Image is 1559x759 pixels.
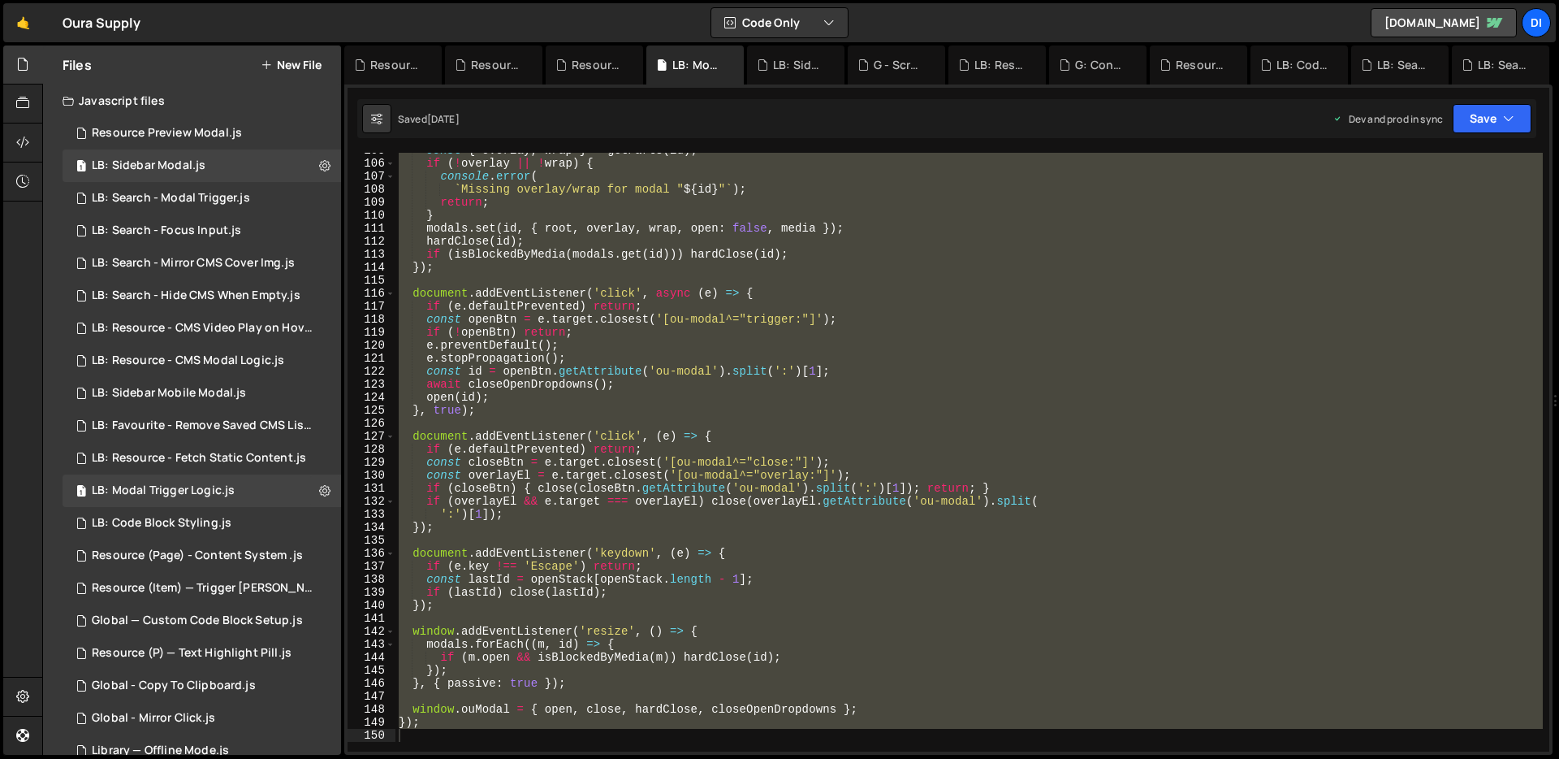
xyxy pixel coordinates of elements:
div: LB: Modal Trigger Logic.js [92,484,235,498]
span: 1 [76,161,86,174]
div: 14937/45544.js [63,475,341,507]
div: 120 [348,339,395,352]
div: 14937/44593.js [63,377,341,410]
div: 113 [348,248,395,261]
div: Resource (Item) — Clear Filter Buttons.js [370,57,422,73]
div: 118 [348,313,395,326]
div: 148 [348,703,395,716]
div: LB: Resource - CMS Modal Logic.js [92,353,284,368]
div: 132 [348,495,395,508]
div: LB: Sidebar Mobile Modal.js [773,57,825,73]
div: Oura Supply [63,13,140,33]
div: [DATE] [427,112,460,126]
div: 122 [348,365,395,378]
div: Resource (Item) — Load Dynamic Modal (AJAX).css [572,57,624,73]
div: G - Scrollbar Toggle.js [874,57,926,73]
div: 130 [348,469,395,482]
div: 125 [348,404,395,417]
div: 14937/43515.js [63,572,347,605]
div: 144 [348,651,395,664]
div: Resource (Page) - Content System .js [1176,57,1228,73]
div: 142 [348,625,395,638]
div: 146 [348,677,395,690]
div: 124 [348,391,395,404]
div: Global — Custom Code Block Setup.js [92,614,303,628]
div: 14937/45864.js [63,442,341,475]
div: 14937/38913.js [63,182,341,215]
a: [DOMAIN_NAME] [1371,8,1517,37]
div: 14937/44851.js [63,280,341,312]
div: 126 [348,417,395,430]
div: 14937/45456.js [63,215,341,247]
div: 14937/44582.js [63,670,341,702]
div: LB: Resource - CMS Video Play on Hover.js [974,57,1026,73]
div: LB: Resource - CMS Video Play on Hover.js [92,321,316,336]
div: Global - Mirror Click.js [92,711,215,726]
div: 110 [348,209,395,222]
div: 141 [348,612,395,625]
div: 107 [348,170,395,183]
div: 111 [348,222,395,235]
a: Di [1522,8,1551,37]
div: 139 [348,586,395,599]
div: 119 [348,326,395,339]
div: 14937/44281.js [63,605,341,637]
div: LB: Favourite - Remove Saved CMS List.js [92,419,316,433]
div: LB: Sidebar Modal.js [92,158,205,173]
div: 14937/45352.js [63,150,341,182]
div: 140 [348,599,395,612]
div: 14937/44597.js [63,637,341,670]
div: LB: Search - Hide CMS When Empty.js [92,288,300,303]
div: 114 [348,261,395,274]
div: 14937/45672.js [63,410,347,442]
button: Save [1453,104,1531,133]
div: 117 [348,300,395,313]
div: 137 [348,560,395,573]
div: Resource (P) — Text Highlight Pill.js [92,646,292,661]
div: LB: Search - Mirror CMS Cover Img.js [92,256,295,271]
div: 150 [348,729,395,742]
div: 131 [348,482,395,495]
div: 129 [348,456,395,469]
div: LB: Code Block Styling.js [1276,57,1328,73]
div: 133 [348,508,395,521]
div: G: Conditional Element Visibility.js [1075,57,1127,73]
div: Saved [398,112,460,126]
div: 14937/38911.js [63,247,341,280]
div: 138 [348,573,395,586]
div: 14937/38910.js [63,345,341,377]
div: 127 [348,430,395,443]
button: Code Only [711,8,848,37]
button: New File [261,59,322,72]
div: 145 [348,664,395,677]
div: 147 [348,690,395,703]
a: 🤙 [3,3,43,42]
div: 112 [348,235,395,248]
div: 135 [348,534,395,547]
div: Resource Preview Modal.js [92,126,242,141]
div: 136 [348,547,395,560]
div: 121 [348,352,395,365]
div: 14937/46006.js [63,540,341,572]
div: LB: Sidebar Mobile Modal.js [92,386,246,401]
div: LB: Search - Modal Trigger.js [1478,57,1530,73]
div: 116 [348,287,395,300]
div: 143 [348,638,395,651]
h2: Files [63,56,92,74]
div: 123 [348,378,395,391]
div: 14937/47868.js [63,117,341,150]
div: LB: Modal Trigger Logic.js [672,57,724,73]
div: LB: Resource - Fetch Static Content.js [92,451,306,466]
div: 14937/44471.js [63,702,341,735]
div: Library — Offline Mode.js [92,744,229,758]
div: 109 [348,196,395,209]
div: Resource (Page) - Content System .js [92,549,303,563]
div: 115 [348,274,395,287]
span: 1 [76,486,86,499]
div: 149 [348,716,395,729]
div: Javascript files [43,85,341,117]
div: Resource (Item) — Trigger [PERSON_NAME] on Save.js [92,581,316,596]
div: Dev and prod in sync [1332,112,1443,126]
div: Resource Preview Modal.js [471,57,523,73]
